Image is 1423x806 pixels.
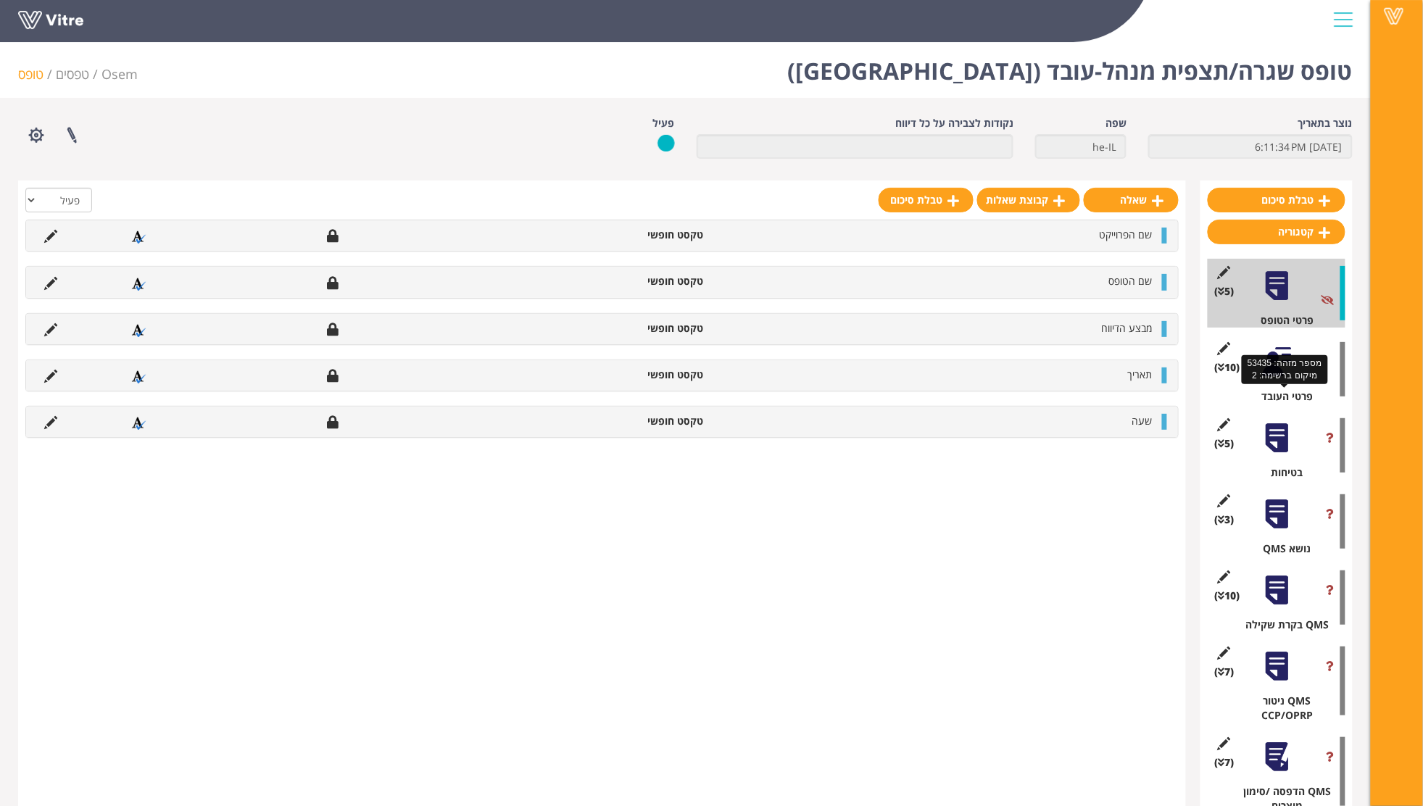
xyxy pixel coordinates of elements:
div: פרטי העובד [1219,389,1345,404]
span: (10 ) [1215,589,1240,603]
li: טקסט חופשי [542,228,710,242]
span: מבצע הדיווח [1102,321,1153,335]
a: קבוצת שאלות [977,188,1080,212]
div: פרטי הטופס [1219,313,1345,328]
li: טקסט חופשי [542,321,710,336]
a: טבלת סיכום [879,188,974,212]
span: (5 ) [1215,436,1235,451]
div: בטיחות [1219,465,1345,480]
a: קטגוריה [1208,220,1345,244]
span: שעה [1132,414,1153,428]
span: (7 ) [1215,755,1235,770]
li: טקסט חופשי [542,367,710,382]
img: yes [657,134,675,152]
div: QMS בקרת שקילה [1219,618,1345,632]
li: טקסט חופשי [542,414,710,428]
span: (5 ) [1215,284,1235,299]
span: תאריך [1128,367,1153,381]
span: (7 ) [1215,665,1235,679]
div: נושא QMS [1219,541,1345,556]
a: שאלה [1084,188,1179,212]
span: (10 ) [1215,360,1240,375]
h1: טופס שגרה/תצפית מנהל-עובד ([GEOGRAPHIC_DATA]) [787,36,1353,98]
div: QMS ניטור CCP/OPRP [1219,694,1345,723]
li: טופס [18,65,56,84]
div: מספר מזהה: 53435 מיקום ברשימה: 2 [1242,355,1327,384]
label: שפה [1105,116,1127,130]
span: 402 [101,65,138,83]
span: שם הטופס [1109,274,1153,288]
li: טקסט חופשי [542,274,710,288]
span: (3 ) [1215,512,1235,527]
a: טבלת סיכום [1208,188,1345,212]
label: פעיל [653,116,675,130]
label: נוצר בתאריך [1298,116,1353,130]
a: טפסים [56,65,89,83]
label: נקודות לצבירה על כל דיווח [895,116,1013,130]
span: שם הפרוייקט [1100,228,1153,241]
